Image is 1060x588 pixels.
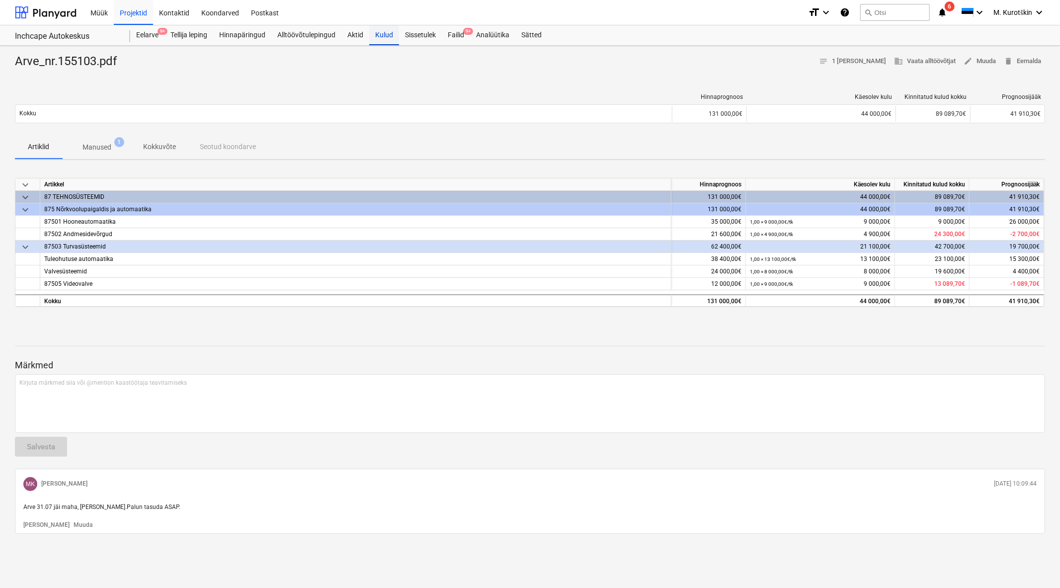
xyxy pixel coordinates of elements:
[970,203,1044,216] div: 41 910,30€
[970,178,1044,191] div: Prognoosijääk
[130,25,164,45] a: Eelarve9+
[750,281,793,287] small: 1,00 × 9 000,00€ / tk
[819,56,886,67] span: 1 [PERSON_NAME]
[895,241,970,253] div: 42 700,00€
[970,191,1044,203] div: 41 910,30€
[44,191,667,203] div: 87 TEHNOSÜSTEEMID
[750,216,891,228] div: 9 000,00€
[970,241,1044,253] div: 19 700,00€
[671,203,746,216] div: 131 000,00€
[44,231,112,238] span: 87502 Andmesidevõrgud
[751,110,892,117] div: 44 000,00€
[82,142,111,153] p: Manused
[27,142,51,152] p: Artiklid
[23,521,70,529] button: [PERSON_NAME]
[750,256,796,262] small: 1,00 × 13 100,00€ / tk
[935,255,965,262] span: 23 100,00€
[515,25,548,45] a: Sätted
[974,6,986,18] i: keyboard_arrow_down
[671,265,746,278] div: 24 000,00€
[1004,56,1041,67] span: Eemalda
[671,253,746,265] div: 38 400,00€
[994,8,1032,17] span: M. Kurotškin
[671,294,746,307] div: 131 000,00€
[840,6,850,18] i: Abikeskus
[1009,218,1040,225] span: 26 000,00€
[19,109,36,118] p: Kokku
[671,241,746,253] div: 62 400,00€
[44,218,116,225] span: 87501 Hooneautomaatika
[895,203,970,216] div: 89 089,70€
[114,137,124,147] span: 1
[19,179,31,191] span: keyboard_arrow_down
[750,219,793,225] small: 1,00 × 9 000,00€ / tk
[815,54,890,69] button: 1 [PERSON_NAME]
[23,477,37,491] div: Maksim Kurotškin
[271,25,341,45] a: Alltöövõtulepingud
[945,1,955,11] span: 6
[1004,57,1013,66] span: delete
[19,204,31,216] span: keyboard_arrow_down
[896,106,970,122] div: 89 089,70€
[369,25,399,45] a: Kulud
[19,191,31,203] span: keyboard_arrow_down
[938,6,948,18] i: notifications
[819,57,828,66] span: notes
[442,25,470,45] a: Failid9+
[44,241,667,252] div: 87503 Turvasüsteemid
[672,106,746,122] div: 131 000,00€
[751,93,892,100] div: Käesolev kulu
[750,241,891,253] div: 21 100,00€
[23,504,180,510] span: Arve 31.07 jäi maha, [PERSON_NAME].Palun tasuda ASAP.
[750,269,793,274] small: 1,00 × 8 000,00€ / tk
[895,178,970,191] div: Kinnitatud kulud kokku
[41,480,87,488] p: [PERSON_NAME]
[671,278,746,290] div: 12 000,00€
[890,54,960,69] button: Vaata alltöövõtjat
[470,25,515,45] a: Analüütika
[40,294,671,307] div: Kokku
[40,178,671,191] div: Artikkel
[1010,280,1040,287] span: -1 089,70€
[19,241,31,253] span: keyboard_arrow_down
[1010,110,1041,117] span: 41 910,30€
[463,28,473,35] span: 9+
[934,231,965,238] span: 24 300,00€
[26,481,35,488] span: MK
[750,278,891,290] div: 9 000,00€
[44,280,92,287] span: 87505 Videovalve
[74,521,92,529] button: Muuda
[671,178,746,191] div: Hinnaprognoos
[865,8,873,16] span: search
[671,216,746,228] div: 35 000,00€
[750,203,891,216] div: 44 000,00€
[820,6,832,18] i: keyboard_arrow_down
[895,191,970,203] div: 89 089,70€
[399,25,442,45] a: Sissetulek
[442,25,470,45] div: Failid
[934,280,965,287] span: 13 089,70€
[341,25,369,45] div: Aktid
[964,57,973,66] span: edit
[15,359,1045,371] p: Märkmed
[671,191,746,203] div: 131 000,00€
[130,25,164,45] div: Eelarve
[164,25,213,45] a: Tellija leping
[1033,6,1045,18] i: keyboard_arrow_down
[1009,255,1040,262] span: 15 300,00€
[895,294,970,307] div: 89 089,70€
[900,93,967,100] div: Kinnitatud kulud kokku
[158,28,167,35] span: 9+
[676,93,743,100] div: Hinnaprognoos
[975,93,1041,100] div: Prognoosijääk
[143,142,176,152] p: Kokkuvõte
[938,218,965,225] span: 9 000,00€
[213,25,271,45] a: Hinnapäringud
[935,268,965,275] span: 19 600,00€
[894,56,956,67] span: Vaata alltöövõtjat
